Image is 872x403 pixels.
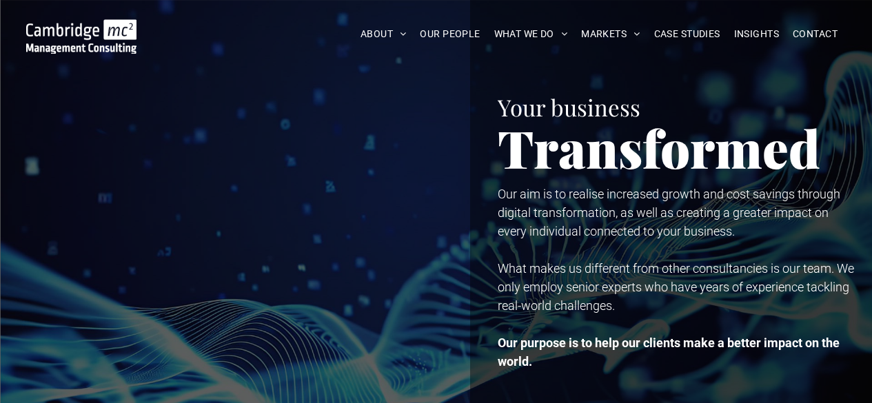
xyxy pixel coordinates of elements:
span: Transformed [498,113,820,182]
span: Your business [498,92,640,122]
span: Our aim is to realise increased growth and cost savings through digital transformation, as well a... [498,187,840,238]
a: MARKETS [574,23,647,45]
strong: Our purpose is to help our clients make a better impact on the world. [498,335,840,369]
span: What makes us different from other consultancies is our team. We only employ senior experts who h... [498,261,854,313]
a: INSIGHTS [727,23,786,45]
a: ABOUT [354,23,414,45]
a: CONTACT [786,23,844,45]
a: OUR PEOPLE [413,23,487,45]
a: WHAT WE DO [487,23,575,45]
img: Go to Homepage [26,19,137,54]
a: Your Business Transformed | Cambridge Management Consulting [26,21,137,36]
a: CASE STUDIES [647,23,727,45]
